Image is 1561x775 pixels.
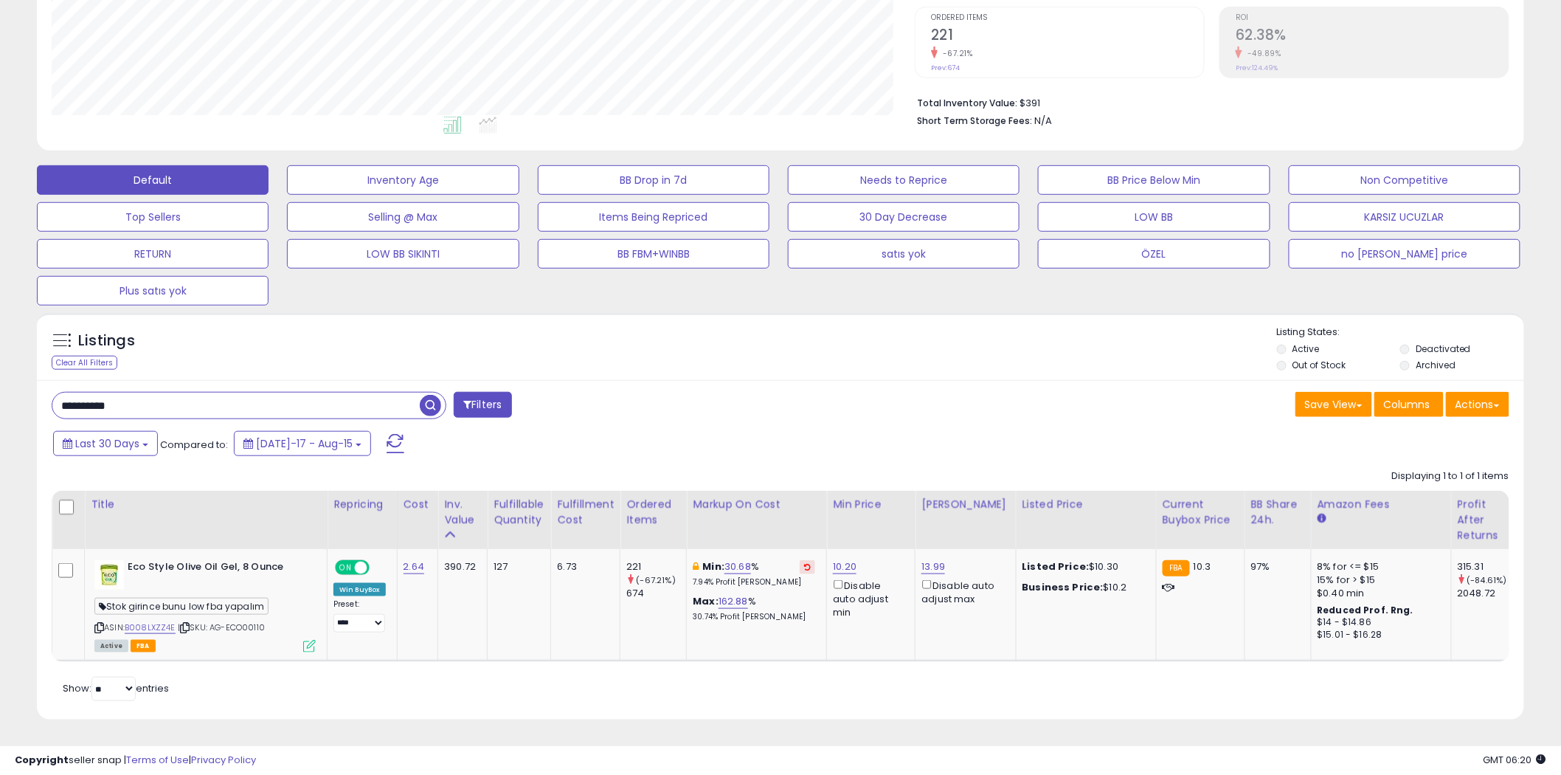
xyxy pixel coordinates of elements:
[1251,497,1305,528] div: BB Share 24h.
[703,559,725,573] b: Min:
[1251,560,1300,573] div: 97%
[1034,114,1052,128] span: N/A
[1289,165,1520,195] button: Non Competitive
[693,497,820,512] div: Markup on Cost
[1416,342,1471,355] label: Deactivated
[1194,559,1211,573] span: 10.3
[37,165,269,195] button: Default
[125,621,176,634] a: B008LXZZ4E
[37,239,269,269] button: RETURN
[52,356,117,370] div: Clear All Filters
[1484,753,1546,767] span: 2025-09-15 06:20 GMT
[131,640,156,652] span: FBA
[687,491,827,549] th: The percentage added to the cost of goods (COGS) that forms the calculator for Min & Max prices.
[921,559,945,574] a: 13.99
[921,577,1004,606] div: Disable auto adjust max
[404,559,425,574] a: 2.64
[1022,559,1090,573] b: Listed Price:
[788,239,1020,269] button: satıs yok
[37,276,269,306] button: Plus satıs yok
[1022,580,1104,594] b: Business Price:
[1236,14,1509,22] span: ROI
[287,202,519,232] button: Selling @ Max
[557,497,614,528] div: Fulfillment Cost
[788,202,1020,232] button: 30 Day Decrease
[1318,497,1445,512] div: Amazon Fees
[234,431,371,456] button: [DATE]-17 - Aug-15
[833,497,909,512] div: Min Price
[191,753,256,767] a: Privacy Policy
[1295,392,1372,417] button: Save View
[494,560,539,573] div: 127
[931,27,1204,46] h2: 221
[693,595,815,622] div: %
[1038,202,1270,232] button: LOW BB
[538,239,769,269] button: BB FBM+WINBB
[557,560,609,573] div: 6.73
[538,165,769,195] button: BB Drop in 7d
[1289,239,1520,269] button: no [PERSON_NAME] price
[178,621,265,633] span: | SKU: AG-ECO00110
[931,14,1204,22] span: Ordered Items
[78,331,135,351] h5: Listings
[333,583,386,596] div: Win BuyBox
[1318,573,1440,587] div: 15% for > $15
[917,114,1032,127] b: Short Term Storage Fees:
[931,63,960,72] small: Prev: 674
[367,562,391,574] span: OFF
[833,559,856,574] a: 10.20
[917,97,1017,109] b: Total Inventory Value:
[626,560,686,573] div: 221
[917,93,1498,111] li: $391
[1446,392,1509,417] button: Actions
[1022,560,1145,573] div: $10.30
[921,497,1009,512] div: [PERSON_NAME]
[938,48,973,59] small: -67.21%
[1318,616,1440,629] div: $14 - $14.86
[1163,497,1239,528] div: Current Buybox Price
[94,598,269,615] span: Stok girince bunu low fba yapalım
[494,497,544,528] div: Fulfillable Quantity
[287,239,519,269] button: LOW BB SIKINTI
[333,497,391,512] div: Repricing
[126,753,189,767] a: Terms of Use
[404,497,432,512] div: Cost
[1318,560,1440,573] div: 8% for <= $15
[693,560,815,588] div: %
[454,392,511,418] button: Filters
[1292,359,1346,371] label: Out of Stock
[1038,165,1270,195] button: BB Price Below Min
[1236,27,1509,46] h2: 62.38%
[1458,497,1512,543] div: Profit After Returns
[693,612,815,622] p: 30.74% Profit [PERSON_NAME]
[1458,587,1517,600] div: 2048.72
[37,202,269,232] button: Top Sellers
[333,599,386,633] div: Preset:
[75,436,139,451] span: Last 30 Days
[1318,604,1414,616] b: Reduced Prof. Rng.
[91,497,321,512] div: Title
[444,497,481,528] div: Inv. value
[1318,587,1440,600] div: $0.40 min
[693,594,719,608] b: Max:
[1374,392,1444,417] button: Columns
[1392,469,1509,483] div: Displaying 1 to 1 of 1 items
[1416,359,1456,371] label: Archived
[833,577,904,619] div: Disable auto adjust min
[626,587,686,600] div: 674
[1318,512,1326,526] small: Amazon Fees.
[1289,202,1520,232] button: KARSIZ UCUZLAR
[15,754,256,768] div: seller snap | |
[1384,397,1430,412] span: Columns
[1467,574,1507,586] small: (-84.61%)
[128,560,307,578] b: Eco Style Olive Oil Gel, 8 Ounce
[538,202,769,232] button: Items Being Repriced
[336,562,355,574] span: ON
[637,574,676,586] small: (-67.21%)
[724,559,751,574] a: 30.68
[1277,325,1524,340] p: Listing States:
[1022,581,1145,594] div: $10.2
[1458,560,1517,573] div: 315.31
[1022,497,1150,512] div: Listed Price
[256,436,353,451] span: [DATE]-17 - Aug-15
